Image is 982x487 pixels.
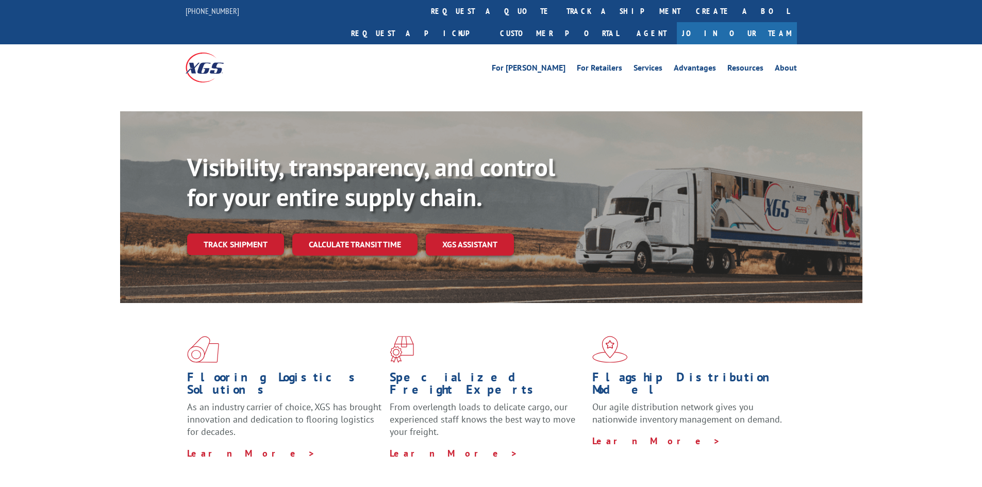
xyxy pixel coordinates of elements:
a: Learn More > [187,447,315,459]
p: From overlength loads to delicate cargo, our experienced staff knows the best way to move your fr... [390,401,585,447]
a: Track shipment [187,233,284,255]
a: Join Our Team [677,22,797,44]
a: For Retailers [577,64,622,75]
a: Request a pickup [343,22,492,44]
img: xgs-icon-focused-on-flooring-red [390,336,414,363]
img: xgs-icon-flagship-distribution-model-red [592,336,628,363]
a: Advantages [674,64,716,75]
a: Calculate transit time [292,233,418,256]
a: Customer Portal [492,22,626,44]
span: As an industry carrier of choice, XGS has brought innovation and dedication to flooring logistics... [187,401,381,438]
a: [PHONE_NUMBER] [186,6,239,16]
a: About [775,64,797,75]
a: Learn More > [592,435,721,447]
img: xgs-icon-total-supply-chain-intelligence-red [187,336,219,363]
a: Agent [626,22,677,44]
a: Services [634,64,662,75]
h1: Flooring Logistics Solutions [187,371,382,401]
span: Our agile distribution network gives you nationwide inventory management on demand. [592,401,782,425]
h1: Flagship Distribution Model [592,371,787,401]
h1: Specialized Freight Experts [390,371,585,401]
a: Learn More > [390,447,518,459]
a: Resources [727,64,763,75]
a: XGS ASSISTANT [426,233,514,256]
a: For [PERSON_NAME] [492,64,565,75]
b: Visibility, transparency, and control for your entire supply chain. [187,151,555,213]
